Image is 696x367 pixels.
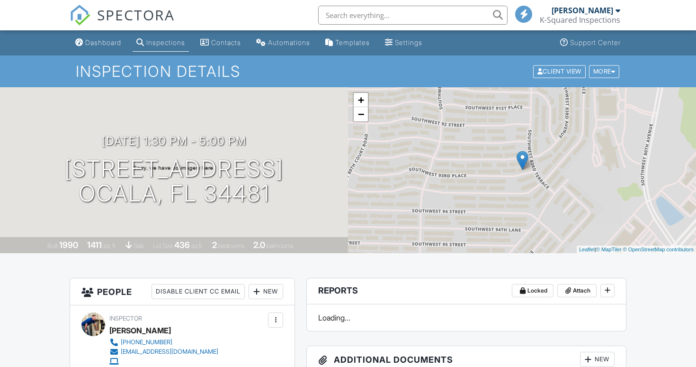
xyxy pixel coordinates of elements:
[121,339,172,346] div: [PHONE_NUMBER]
[354,93,368,107] a: Zoom in
[121,348,218,356] div: [EMAIL_ADDRESS][DOMAIN_NAME]
[577,246,696,254] div: |
[540,15,620,25] div: K-Squared Inspections
[570,38,621,46] div: Support Center
[596,247,622,252] a: © MapTiler
[318,6,508,25] input: Search everything...
[152,284,245,299] div: Disable Client CC Email
[218,242,244,249] span: bedrooms
[321,34,374,52] a: Templates
[253,240,265,250] div: 2.0
[532,67,588,74] a: Client View
[623,247,694,252] a: © OpenStreetMap contributors
[552,6,613,15] div: [PERSON_NAME]
[354,107,368,121] a: Zoom out
[71,34,125,52] a: Dashboard
[109,338,218,347] a: [PHONE_NUMBER]
[133,34,189,52] a: Inspections
[211,38,241,46] div: Contacts
[589,65,620,78] div: More
[267,242,294,249] span: bathrooms
[102,135,246,147] h3: [DATE] 1:30 pm - 5:00 pm
[196,34,245,52] a: Contacts
[335,38,370,46] div: Templates
[109,347,218,357] a: [EMAIL_ADDRESS][DOMAIN_NAME]
[249,284,283,299] div: New
[70,278,294,305] h3: People
[85,38,121,46] div: Dashboard
[97,5,175,25] span: SPECTORA
[212,240,217,250] div: 2
[59,240,78,250] div: 1990
[146,38,185,46] div: Inspections
[64,156,284,207] h1: [STREET_ADDRESS] Ocala, FL 34481
[134,242,144,249] span: slab
[153,242,173,249] span: Lot Size
[268,38,310,46] div: Automations
[556,34,625,52] a: Support Center
[70,13,175,33] a: SPECTORA
[579,247,595,252] a: Leaflet
[381,34,426,52] a: Settings
[70,5,90,26] img: The Best Home Inspection Software - Spectora
[174,240,190,250] div: 436
[395,38,422,46] div: Settings
[109,323,171,338] div: [PERSON_NAME]
[87,240,102,250] div: 1411
[103,242,116,249] span: sq. ft.
[533,65,586,78] div: Client View
[252,34,314,52] a: Automations (Basic)
[109,315,142,322] span: Inspector
[191,242,203,249] span: sq.ft.
[47,242,58,249] span: Built
[76,63,620,80] h1: Inspection Details
[580,352,615,367] div: New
